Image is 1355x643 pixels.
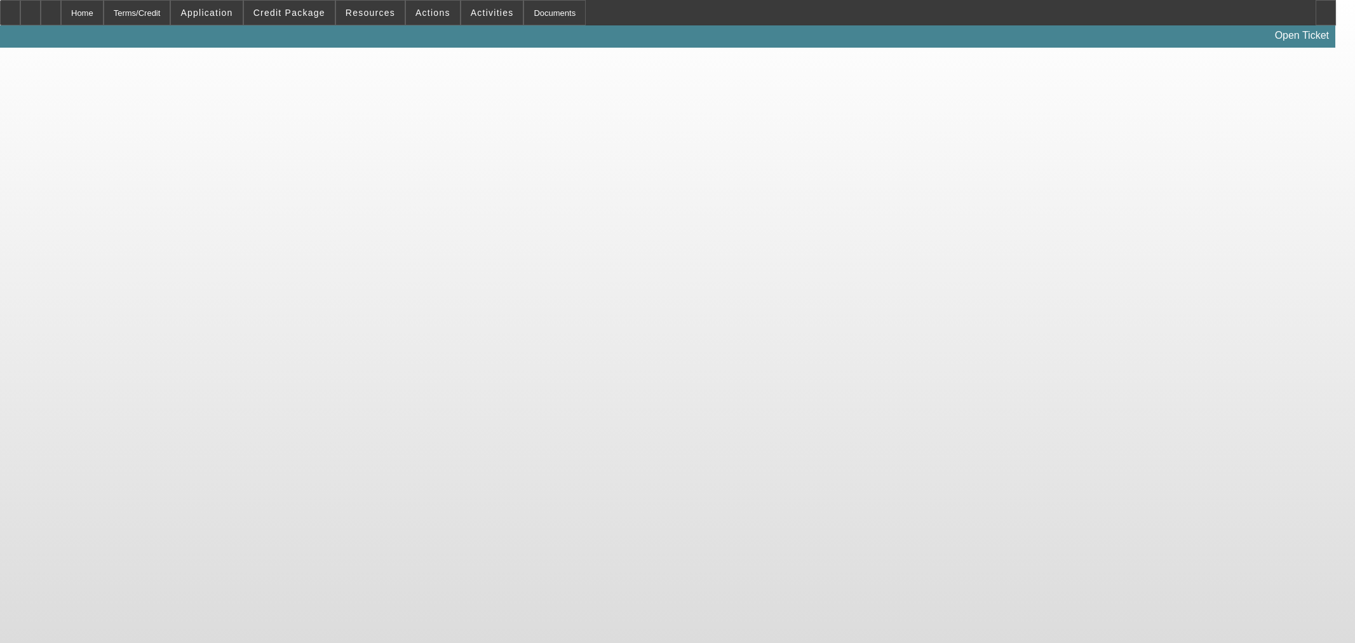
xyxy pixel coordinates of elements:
span: Resources [346,8,395,18]
button: Activities [461,1,523,25]
span: Application [180,8,233,18]
button: Resources [336,1,405,25]
button: Actions [406,1,460,25]
span: Credit Package [253,8,325,18]
span: Actions [415,8,450,18]
span: Activities [471,8,514,18]
a: Open Ticket [1270,25,1334,46]
button: Credit Package [244,1,335,25]
button: Application [171,1,242,25]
